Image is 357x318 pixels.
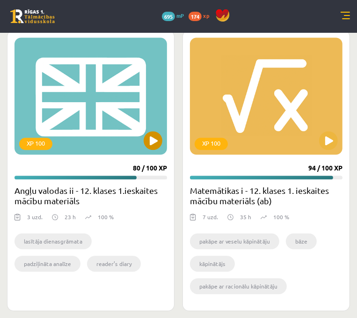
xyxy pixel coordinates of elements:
li: reader’s diary [87,256,141,272]
li: lasītāja dienasgrāmata [15,233,92,249]
span: xp [203,12,209,19]
p: 100 % [98,213,114,221]
li: bāze [286,233,317,249]
p: 100 % [273,213,289,221]
a: Rīgas 1. Tālmācības vidusskola [10,9,55,23]
div: XP 100 [195,138,228,150]
h2: Matemātikas i - 12. klases 1. ieskaites mācību materiāls (ab) [190,185,342,206]
p: 35 h [240,213,251,221]
div: 7 uzd. [203,213,218,227]
span: 174 [189,12,202,21]
span: mP [176,12,184,19]
li: kāpinātājs [190,256,235,272]
div: XP 100 [19,138,52,150]
li: pakāpe ar veselu kāpinātāju [190,233,279,249]
div: 3 uzd. [27,213,43,227]
p: 23 h [65,213,76,221]
li: pakāpe ar racionālu kāpinātāju [190,278,287,294]
a: 174 xp [189,12,214,19]
h2: Angļu valodas ii - 12. klases 1.ieskaites mācību materiāls [15,185,167,206]
span: 695 [162,12,175,21]
li: padziļināta analīze [15,256,80,272]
